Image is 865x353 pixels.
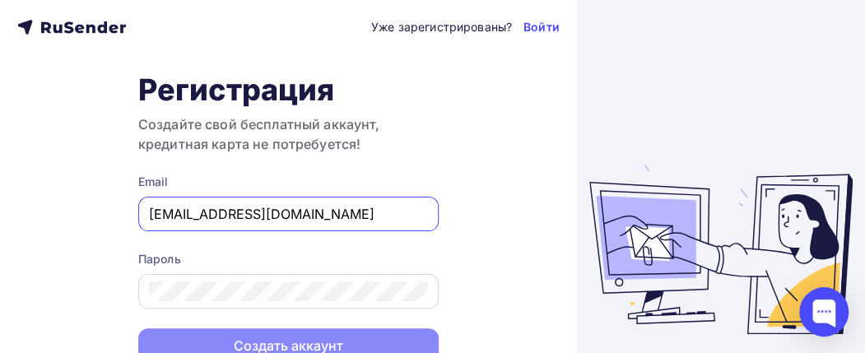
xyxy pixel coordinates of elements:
h3: Создайте свой бесплатный аккаунт, кредитная карта не потребуется! [138,114,439,154]
h1: Регистрация [138,72,439,108]
div: Уже зарегистрированы? [371,19,512,35]
div: Пароль [138,251,439,267]
div: Email [138,174,439,190]
input: Укажите свой email [149,204,428,224]
a: Войти [523,19,560,35]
